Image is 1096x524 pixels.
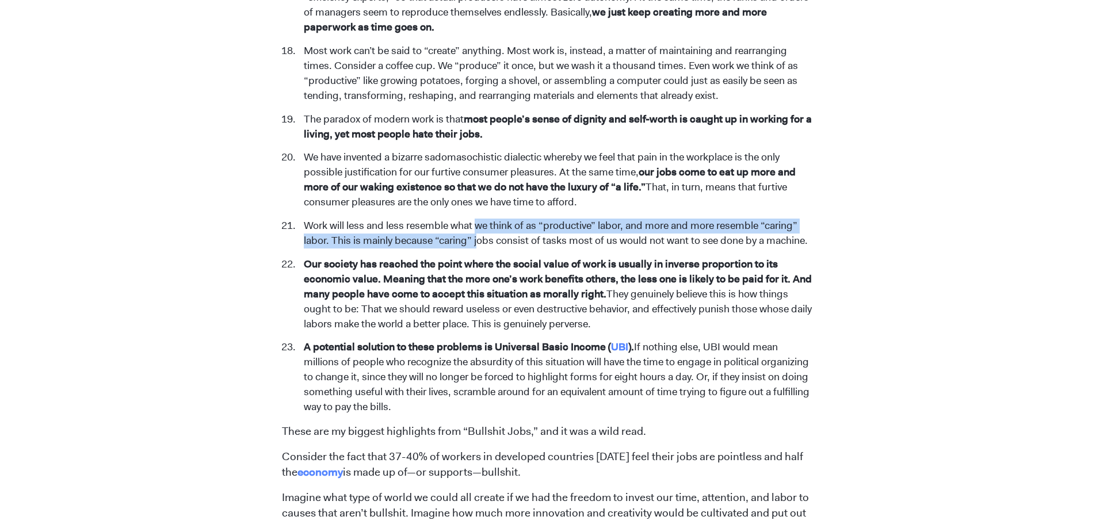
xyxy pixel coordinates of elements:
[304,257,812,301] strong: Our society has reached the point where the social value of work is usually in inverse proportion...
[304,340,634,354] strong: A potential solution to these problems is Universal Basic Income ( ).
[304,5,767,34] strong: we just keep creating more and more paperwork as time goes on.
[611,340,628,354] a: UBI
[297,465,343,479] a: economy
[282,424,814,439] p: These are my biggest highlights from “Bullshit Jobs,” and it was a wild read.
[298,44,814,104] li: Most work can’t be said to “create” anything. Most work is, instead, a matter of maintaining and ...
[298,219,814,248] li: Work will less and less resemble what we think of as “productive” labor, and more and more resemb...
[298,112,814,142] li: The paradox of modern work is that
[298,150,814,210] li: We have invented a bizarre sadomasochistic dialectic whereby we feel that pain in the workplace i...
[282,449,814,480] p: Consider the fact that 37-40% of workers in developed countries [DATE] feel their jobs are pointl...
[298,340,814,415] li: If nothing else, UBI would mean millions of people who recognize the absurdity of this situation ...
[304,165,796,194] strong: our jobs come to eat up more and more of our waking existence so that we do not have the luxury o...
[304,112,812,141] strong: most people’s sense of dignity and self-worth is caught up in working for a living, yet most peop...
[298,257,814,332] li: They genuinely believe this is how things ought to be: That we should reward useless or even dest...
